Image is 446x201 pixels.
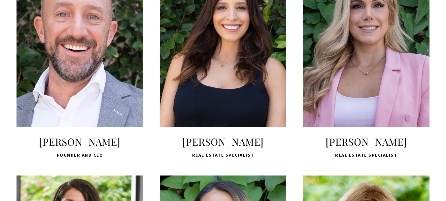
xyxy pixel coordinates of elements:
[160,151,287,159] span: Real Estate Specialist
[17,151,143,159] span: Founder and CEO
[303,151,429,159] span: Real Estate Specialist
[160,135,287,148] span: [PERSON_NAME]
[17,135,143,148] span: [PERSON_NAME]
[303,135,429,148] span: [PERSON_NAME]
